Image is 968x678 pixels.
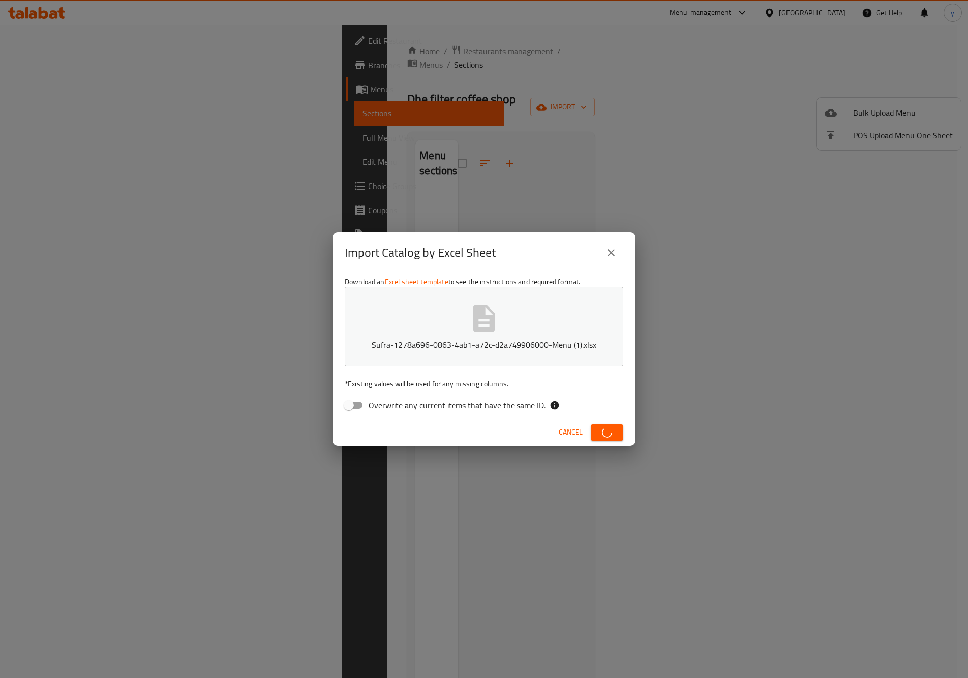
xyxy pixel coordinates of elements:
[559,426,583,439] span: Cancel
[345,379,623,389] p: Existing values will be used for any missing columns.
[345,287,623,366] button: Sufra-1278a696-0863-4ab1-a72c-d2a749906000-Menu (1).xlsx
[333,273,635,419] div: Download an to see the instructions and required format.
[555,423,587,442] button: Cancel
[345,244,496,261] h2: Import Catalog by Excel Sheet
[385,275,448,288] a: Excel sheet template
[550,400,560,410] svg: If the overwrite option isn't selected, then the items that match an existing ID will be ignored ...
[360,339,608,351] p: Sufra-1278a696-0863-4ab1-a72c-d2a749906000-Menu (1).xlsx
[369,399,546,411] span: Overwrite any current items that have the same ID.
[599,240,623,265] button: close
